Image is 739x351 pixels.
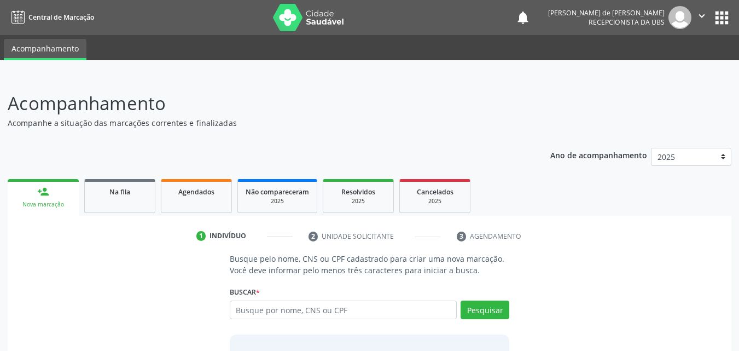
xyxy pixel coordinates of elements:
div: Nova marcação [15,200,71,209]
div: 1 [196,231,206,241]
span: Na fila [109,187,130,197]
div: 2025 [331,197,386,205]
span: Central de Marcação [28,13,94,22]
button: notifications [515,10,531,25]
div: person_add [37,186,49,198]
span: Não compareceram [246,187,309,197]
input: Busque por nome, CNS ou CPF [230,301,457,319]
div: Indivíduo [210,231,246,241]
i:  [696,10,708,22]
p: Ano de acompanhamento [550,148,647,162]
img: img [668,6,691,29]
a: Acompanhamento [4,39,86,60]
div: 2025 [246,197,309,205]
p: Busque pelo nome, CNS ou CPF cadastrado para criar uma nova marcação. Você deve informar pelo men... [230,253,510,276]
span: Agendados [178,187,214,197]
span: Resolvidos [341,187,375,197]
span: Recepcionista da UBS [589,18,665,27]
button:  [691,6,712,29]
a: Central de Marcação [8,8,94,26]
p: Acompanhamento [8,90,514,117]
span: Cancelados [417,187,453,197]
p: Acompanhe a situação das marcações correntes e finalizadas [8,117,514,129]
button: apps [712,8,731,27]
button: Pesquisar [461,301,509,319]
label: Buscar [230,284,260,301]
div: 2025 [408,197,462,205]
div: [PERSON_NAME] de [PERSON_NAME] [548,8,665,18]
